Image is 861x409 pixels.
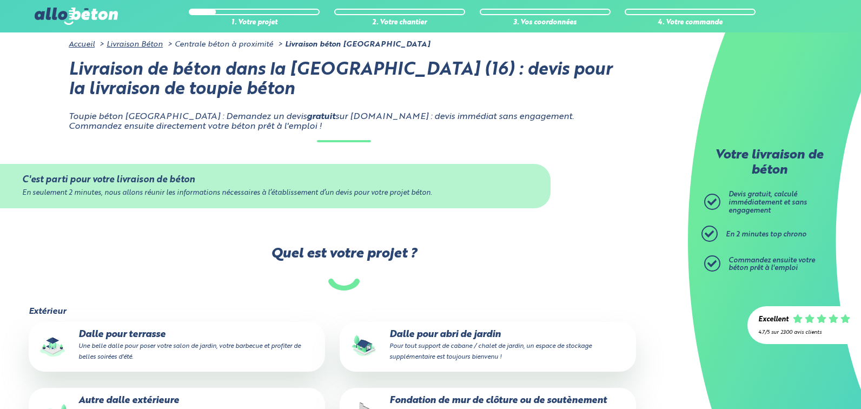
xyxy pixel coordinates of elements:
p: Dalle pour abri de jardin [347,329,628,362]
a: Livraison Béton [107,41,163,48]
a: Accueil [69,41,95,48]
p: Toupie béton [GEOGRAPHIC_DATA] : Demandez un devis sur [DOMAIN_NAME] : devis immédiat sans engage... [69,112,619,132]
legend: Extérieur [29,307,66,316]
div: C'est parti pour votre livraison de béton [22,175,528,185]
label: Quel est votre projet ? [28,246,660,290]
p: Dalle pour terrasse [36,329,317,362]
div: 4. Votre commande [625,19,756,27]
img: final_use.values.terrace [36,329,71,364]
h1: Livraison de béton dans la [GEOGRAPHIC_DATA] (16) : devis pour la livraison de toupie béton [69,61,619,101]
iframe: Help widget launcher [765,367,849,397]
div: 3. Vos coordonnées [480,19,611,27]
img: final_use.values.garden_shed [347,329,382,364]
div: En seulement 2 minutes, nous allons réunir les informations nécessaires à l’établissement d’un de... [22,189,528,197]
small: Une belle dalle pour poser votre salon de jardin, votre barbecue et profiter de belles soirées d'... [78,343,301,360]
div: 1. Votre projet [189,19,320,27]
img: allobéton [35,8,118,25]
small: Pour tout support de cabane / chalet de jardin, un espace de stockage supplémentaire est toujours... [389,343,592,360]
li: Livraison béton [GEOGRAPHIC_DATA] [275,40,430,49]
li: Centrale béton à proximité [165,40,273,49]
strong: gratuit [307,113,335,121]
div: 2. Votre chantier [334,19,465,27]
